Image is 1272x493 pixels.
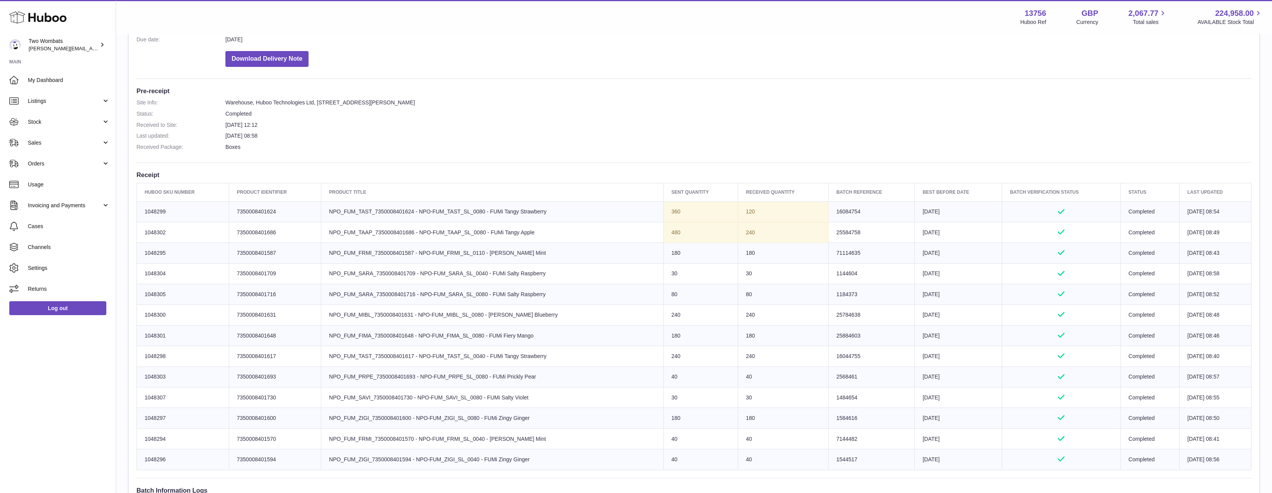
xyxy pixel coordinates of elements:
[321,284,663,305] td: NPO_FUM_SARA_7350008401716 - NPO-FUM_SARA_SL_0080 - FUMi Salty Raspberry
[915,325,1002,346] td: [DATE]
[738,408,829,428] td: 180
[229,346,321,367] td: 7350008401617
[1002,183,1120,201] th: Batch Verification Status
[225,36,1252,43] dd: [DATE]
[28,97,102,105] span: Listings
[1120,284,1179,305] td: Completed
[829,325,915,346] td: 25884603
[229,449,321,470] td: 7350008401594
[225,143,1252,151] dd: Boxes
[225,99,1252,106] dd: Warehouse, Huboo Technologies Ltd, [STREET_ADDRESS][PERSON_NAME]
[229,284,321,305] td: 7350008401716
[28,285,110,293] span: Returns
[1215,8,1254,19] span: 224,958.00
[829,284,915,305] td: 1184373
[229,222,321,242] td: 7350008401686
[1120,408,1179,428] td: Completed
[915,408,1002,428] td: [DATE]
[321,325,663,346] td: NPO_FUM_FIMA_7350008401648 - NPO-FUM_FIMA_SL_0080 - FUMi Fiery Mango
[1180,243,1252,263] td: [DATE] 08:43
[915,305,1002,325] td: [DATE]
[1120,428,1179,449] td: Completed
[9,39,21,51] img: alan@twowombats.com
[829,408,915,428] td: 1584616
[829,305,915,325] td: 25784638
[29,45,155,51] span: [PERSON_NAME][EMAIL_ADDRESS][DOMAIN_NAME]
[915,263,1002,284] td: [DATE]
[28,202,102,209] span: Invoicing and Payments
[136,87,1252,95] h3: Pre-receipt
[1180,263,1252,284] td: [DATE] 08:58
[28,139,102,147] span: Sales
[137,408,229,428] td: 1048297
[1180,449,1252,470] td: [DATE] 08:56
[28,160,102,167] span: Orders
[1120,305,1179,325] td: Completed
[136,171,1252,179] h3: Receipt
[1076,19,1098,26] div: Currency
[1120,201,1179,222] td: Completed
[321,305,663,325] td: NPO_FUM_MIBL_7350008401631 - NPO-FUM_MIBL_SL_0080 - [PERSON_NAME] Blueberry
[28,77,110,84] span: My Dashboard
[136,143,225,151] dt: Received Package:
[1180,201,1252,222] td: [DATE] 08:54
[663,325,738,346] td: 180
[137,305,229,325] td: 1048300
[229,243,321,263] td: 7350008401587
[829,222,915,242] td: 25584758
[829,243,915,263] td: 71114635
[1133,19,1167,26] span: Total sales
[1120,367,1179,387] td: Completed
[229,305,321,325] td: 7350008401631
[829,201,915,222] td: 16084754
[738,201,829,222] td: 120
[829,449,915,470] td: 1544517
[1120,243,1179,263] td: Completed
[321,449,663,470] td: NPO_FUM_ZIGI_7350008401594 - NPO-FUM_ZIGI_SL_0040 - FUMi Zingy Ginger
[137,346,229,367] td: 1048298
[663,428,738,449] td: 40
[1180,222,1252,242] td: [DATE] 08:49
[321,408,663,428] td: NPO_FUM_ZIGI_7350008401600 - NPO-FUM_ZIGI_SL_0080 - FUMi Zingy Ginger
[229,367,321,387] td: 7350008401693
[229,428,321,449] td: 7350008401570
[321,387,663,408] td: NPO_FUM_SAVI_7350008401730 - NPO-FUM_SAVI_SL_0080 - FUMi Salty Violet
[738,222,829,242] td: 240
[28,181,110,188] span: Usage
[738,367,829,387] td: 40
[321,367,663,387] td: NPO_FUM_PRPE_7350008401693 - NPO-FUM_PRPE_SL_0080 - FUMi Prickly Pear
[738,305,829,325] td: 240
[136,36,225,43] dt: Due date:
[915,243,1002,263] td: [DATE]
[229,325,321,346] td: 7350008401648
[663,449,738,470] td: 40
[1081,8,1098,19] strong: GBP
[915,387,1002,408] td: [DATE]
[137,201,229,222] td: 1048299
[915,183,1002,201] th: Best Before Date
[9,301,106,315] a: Log out
[1197,8,1263,26] a: 224,958.00 AVAILABLE Stock Total
[137,449,229,470] td: 1048296
[829,387,915,408] td: 1484654
[1120,263,1179,284] td: Completed
[225,51,309,67] button: Download Delivery Note
[738,284,829,305] td: 80
[829,367,915,387] td: 2568461
[321,222,663,242] td: NPO_FUM_TAAP_7350008401686 - NPO-FUM_TAAP_SL_0080 - FUMi Tangy Apple
[136,110,225,118] dt: Status:
[1120,449,1179,470] td: Completed
[738,325,829,346] td: 180
[663,346,738,367] td: 240
[136,121,225,129] dt: Received to Site:
[229,263,321,284] td: 7350008401709
[137,428,229,449] td: 1048294
[28,264,110,272] span: Settings
[663,367,738,387] td: 40
[321,428,663,449] td: NPO_FUM_FRMI_7350008401570 - NPO-FUM_FRMI_SL_0040 - [PERSON_NAME] Mint
[229,183,321,201] th: Product Identifier
[829,263,915,284] td: 1144604
[738,346,829,367] td: 240
[1120,346,1179,367] td: Completed
[1020,19,1046,26] div: Huboo Ref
